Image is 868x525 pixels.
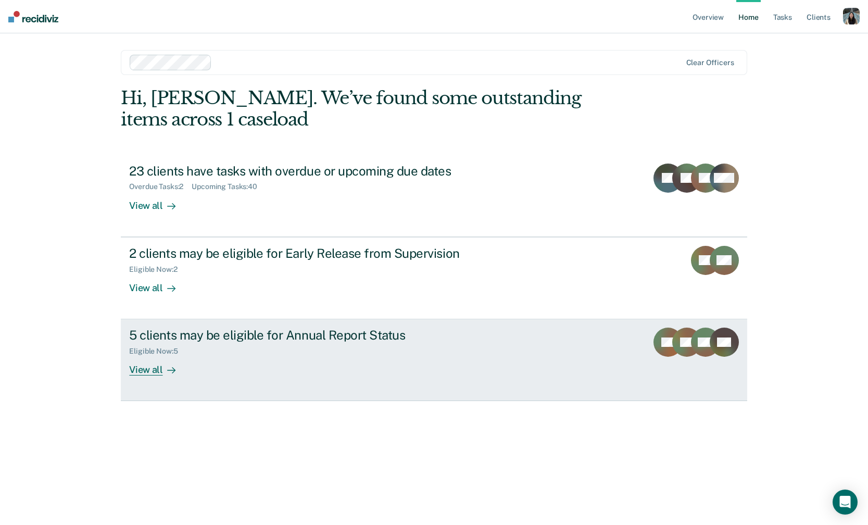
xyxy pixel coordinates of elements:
div: Upcoming Tasks : 40 [192,182,266,191]
div: Eligible Now : 5 [129,347,186,356]
a: 23 clients have tasks with overdue or upcoming due datesOverdue Tasks:2Upcoming Tasks:40View all [121,155,747,237]
img: Recidiviz [8,11,58,22]
div: Open Intercom Messenger [833,490,858,515]
div: Eligible Now : 2 [129,265,185,274]
div: 23 clients have tasks with overdue or upcoming due dates [129,164,495,179]
a: 2 clients may be eligible for Early Release from SupervisionEligible Now:2View all [121,237,747,319]
div: 2 clients may be eligible for Early Release from Supervision [129,246,495,261]
div: View all [129,273,187,294]
div: View all [129,356,187,376]
div: View all [129,191,187,211]
div: Clear officers [686,58,734,67]
a: 5 clients may be eligible for Annual Report StatusEligible Now:5View all [121,319,747,401]
div: Hi, [PERSON_NAME]. We’ve found some outstanding items across 1 caseload [121,87,622,130]
div: 5 clients may be eligible for Annual Report Status [129,328,495,343]
div: Overdue Tasks : 2 [129,182,192,191]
